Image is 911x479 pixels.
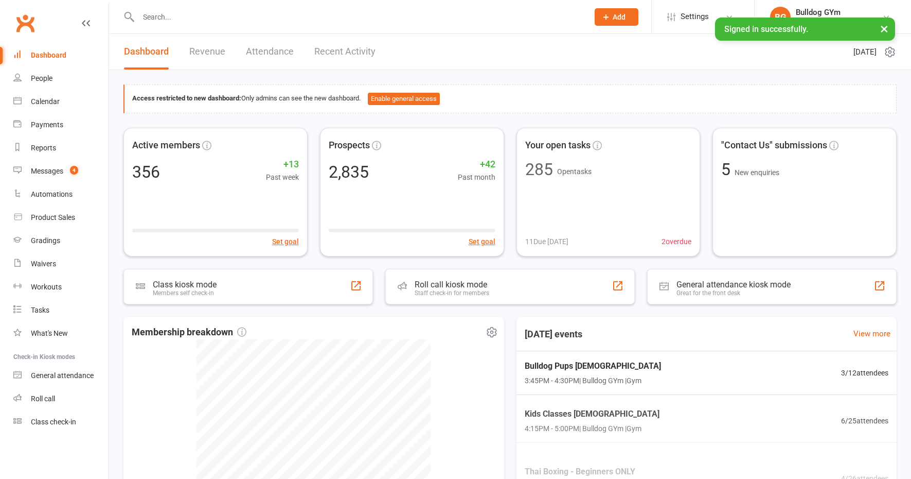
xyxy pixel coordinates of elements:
[329,138,370,153] span: Prospects
[841,367,888,379] span: 3 / 12 attendees
[525,423,659,434] span: 4:15PM - 5:00PM | Bulldog GYm | Gym
[13,67,109,90] a: People
[246,34,294,70] a: Attendance
[13,160,109,183] a: Messages 4
[415,280,489,289] div: Roll call kiosk mode
[13,183,109,206] a: Automations
[31,213,75,221] div: Product Sales
[458,157,495,172] span: +42
[853,328,890,340] a: View more
[525,236,568,247] span: 11 Due [DATE]
[676,289,791,297] div: Great for the front desk
[721,138,827,153] span: "Contact Us" submissions
[13,206,109,229] a: Product Sales
[189,34,225,70] a: Revenue
[31,190,73,198] div: Automations
[31,418,76,426] div: Class check-in
[13,410,109,434] a: Class kiosk mode
[31,306,49,314] div: Tasks
[875,18,894,40] button: ×
[132,325,246,340] span: Membership breakdown
[13,364,109,387] a: General attendance kiosk mode
[13,136,109,160] a: Reports
[132,93,888,105] div: Only admins can see the new dashboard.
[681,5,709,28] span: Settings
[662,236,691,247] span: 2 overdue
[70,166,78,175] span: 4
[13,299,109,322] a: Tasks
[135,10,581,24] input: Search...
[31,97,60,106] div: Calendar
[31,144,56,152] div: Reports
[721,160,735,179] span: 5
[796,8,882,17] div: Bulldog GYm
[314,34,376,70] a: Recent Activity
[31,167,63,175] div: Messages
[124,34,169,70] a: Dashboard
[266,157,299,172] span: +13
[525,138,591,153] span: Your open tasks
[272,236,299,247] button: Set goal
[415,289,489,297] div: Staff check-in for members
[516,325,591,344] h3: [DATE] events
[368,93,440,105] button: Enable general access
[13,90,109,113] a: Calendar
[735,168,779,177] span: New enquiries
[31,236,60,245] div: Gradings
[13,387,109,410] a: Roll call
[31,395,55,403] div: Roll call
[469,236,495,247] button: Set goal
[13,322,109,345] a: What's New
[841,415,888,426] span: 6 / 25 attendees
[12,10,38,36] a: Clubworx
[31,121,63,129] div: Payments
[13,229,109,252] a: Gradings
[458,172,495,183] span: Past month
[153,289,217,297] div: Members self check-in
[31,371,94,380] div: General attendance
[796,17,882,26] div: Bulldog Thai Boxing School
[13,113,109,136] a: Payments
[153,280,217,289] div: Class kiosk mode
[13,276,109,299] a: Workouts
[13,44,109,67] a: Dashboard
[525,407,659,421] span: Kids Classes [DEMOGRAPHIC_DATA]
[13,252,109,276] a: Waivers
[595,8,638,26] button: Add
[724,24,808,34] span: Signed in successfully.
[266,172,299,183] span: Past week
[525,375,661,386] span: 3:45PM - 4:30PM | Bulldog GYm | Gym
[613,13,626,21] span: Add
[31,329,68,337] div: What's New
[132,164,160,180] div: 356
[329,164,369,180] div: 2,835
[31,260,56,268] div: Waivers
[676,280,791,289] div: General attendance kiosk mode
[525,465,641,478] span: Thai Boxing - Beginners ONLY
[525,161,553,178] div: 285
[31,51,66,59] div: Dashboard
[853,46,877,58] span: [DATE]
[31,74,52,82] div: People
[132,138,200,153] span: Active members
[557,167,592,176] span: Open tasks
[132,94,241,102] strong: Access restricted to new dashboard:
[525,360,661,373] span: Bulldog Pups [DEMOGRAPHIC_DATA]
[770,7,791,27] div: BG
[31,283,62,291] div: Workouts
